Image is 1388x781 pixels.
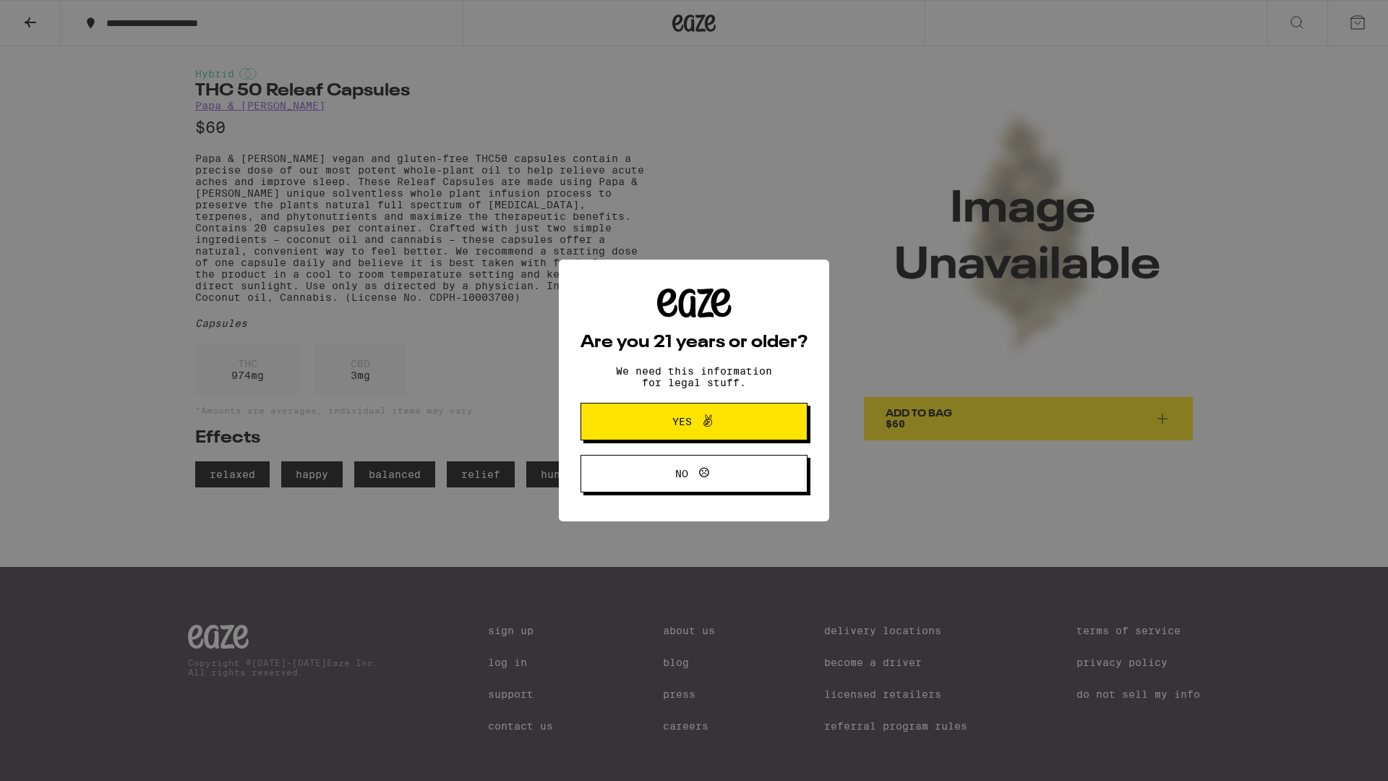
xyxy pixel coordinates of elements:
[581,334,807,351] h2: Are you 21 years or older?
[675,469,688,479] span: No
[581,403,807,440] button: Yes
[581,455,807,492] button: No
[604,365,784,388] p: We need this information for legal stuff.
[672,417,692,427] span: Yes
